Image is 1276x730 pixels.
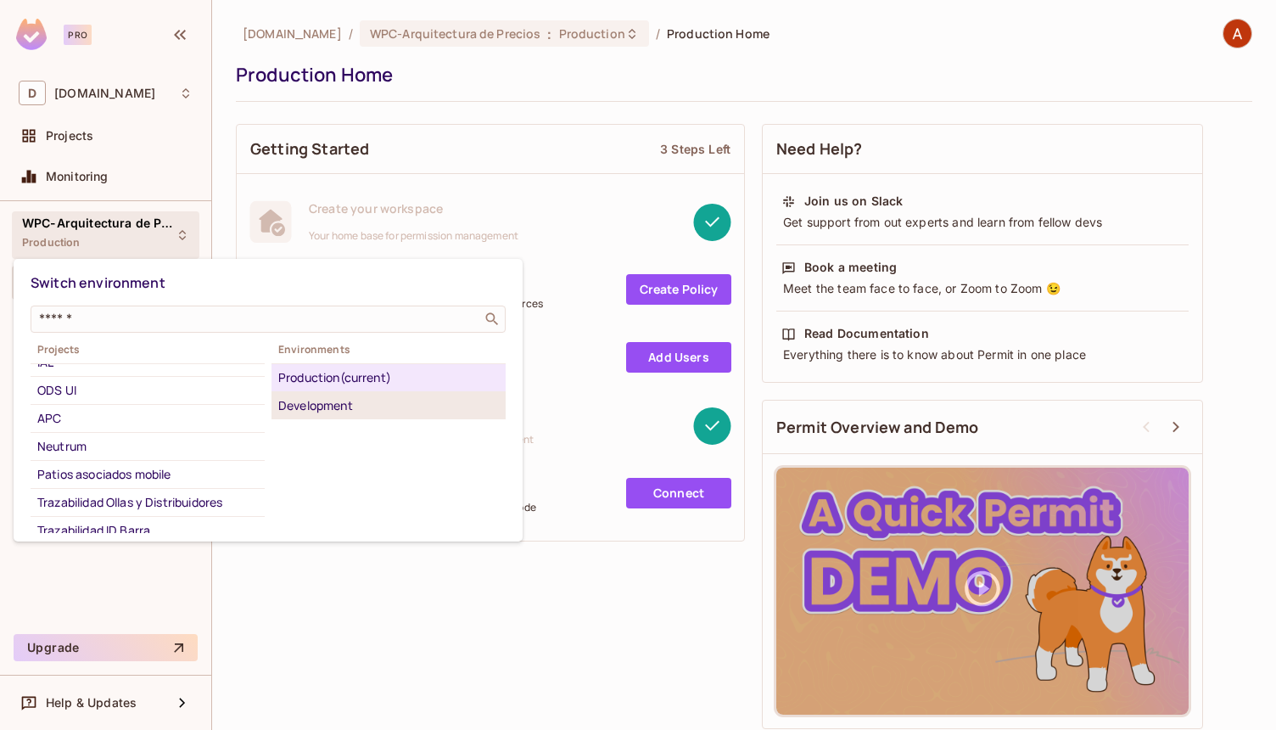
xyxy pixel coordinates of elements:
div: APC [37,408,258,429]
div: Trazabilidad Ollas y Distribuidores [37,492,258,513]
div: Neutrum [37,436,258,457]
div: ODS UI [37,380,258,401]
div: Production (current) [278,368,499,388]
div: Trazabilidad ID Barra [37,520,258,541]
span: Environments [271,343,506,357]
div: Development [278,396,499,416]
span: Projects [31,343,265,357]
div: Patios asociados mobile [37,464,258,485]
span: Switch environment [31,273,165,292]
